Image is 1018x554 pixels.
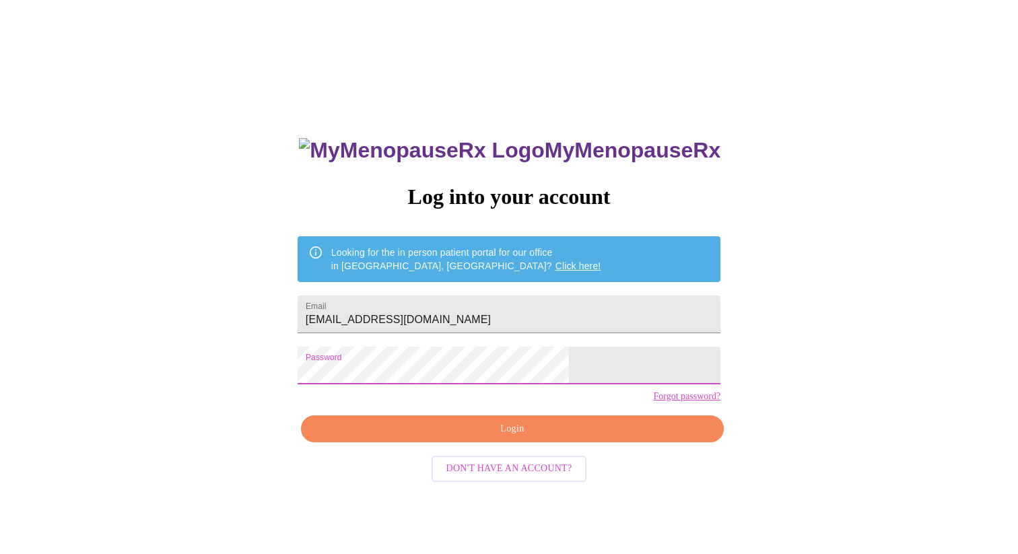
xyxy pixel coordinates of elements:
a: Don't have an account? [428,462,590,473]
a: Forgot password? [653,391,720,402]
h3: Log into your account [298,184,720,209]
h3: MyMenopauseRx [299,138,720,163]
img: MyMenopauseRx Logo [299,138,544,163]
button: Login [301,415,724,443]
span: Login [316,421,708,438]
span: Don't have an account? [446,460,572,477]
div: Looking for the in person patient portal for our office in [GEOGRAPHIC_DATA], [GEOGRAPHIC_DATA]? [331,240,601,278]
button: Don't have an account? [432,456,587,482]
a: Click here! [555,261,601,271]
